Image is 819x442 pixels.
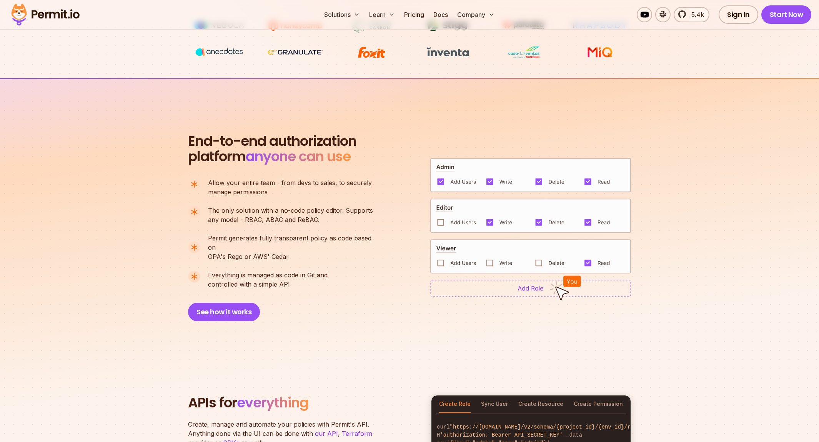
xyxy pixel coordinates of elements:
span: 'authorization: Bearer API_SECRET_KEY' [440,432,563,438]
button: Sync User [481,395,508,413]
a: Start Now [761,5,812,24]
a: our API [315,430,338,437]
button: Company [454,7,498,22]
span: 5.4k [687,10,704,19]
img: MIQ [574,46,626,59]
span: End-to-end authorization [188,133,356,149]
button: Create Permission [574,395,623,413]
button: Create Resource [518,395,563,413]
a: Terraform [342,430,372,437]
button: Create Role [439,395,471,413]
p: controlled with a simple API [208,270,328,289]
span: Allow your entire team - from devs to sales, to securely [208,178,372,187]
a: Docs [430,7,451,22]
span: Everything is managed as code in Git and [208,270,328,280]
img: Granulate [266,45,324,60]
button: See how it works [188,303,260,321]
a: 5.4k [674,7,709,22]
p: manage permissions [208,178,372,197]
span: "https://[DOMAIN_NAME]/v2/schema/{project_id}/{env_id}/roles" [450,424,647,430]
span: Permit generates fully transparent policy as code based on [208,234,380,252]
span: anyone can use [246,147,351,166]
a: Sign In [719,5,758,24]
img: Permit logo [8,2,83,28]
button: Learn [366,7,398,22]
h2: APIs for [188,395,422,410]
button: Solutions [321,7,363,22]
img: inventa [419,45,476,59]
a: Pricing [401,7,427,22]
span: The only solution with a no-code policy editor. Supports [208,206,373,215]
p: OPA's Rego or AWS' Cedar [208,234,380,261]
p: any model - RBAC, ABAC and ReBAC. [208,206,373,224]
h2: platform [188,133,356,164]
span: everything [237,393,308,412]
img: Foxit [343,45,400,60]
img: Casa dos Ventos [495,45,553,60]
img: vega [190,45,248,59]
